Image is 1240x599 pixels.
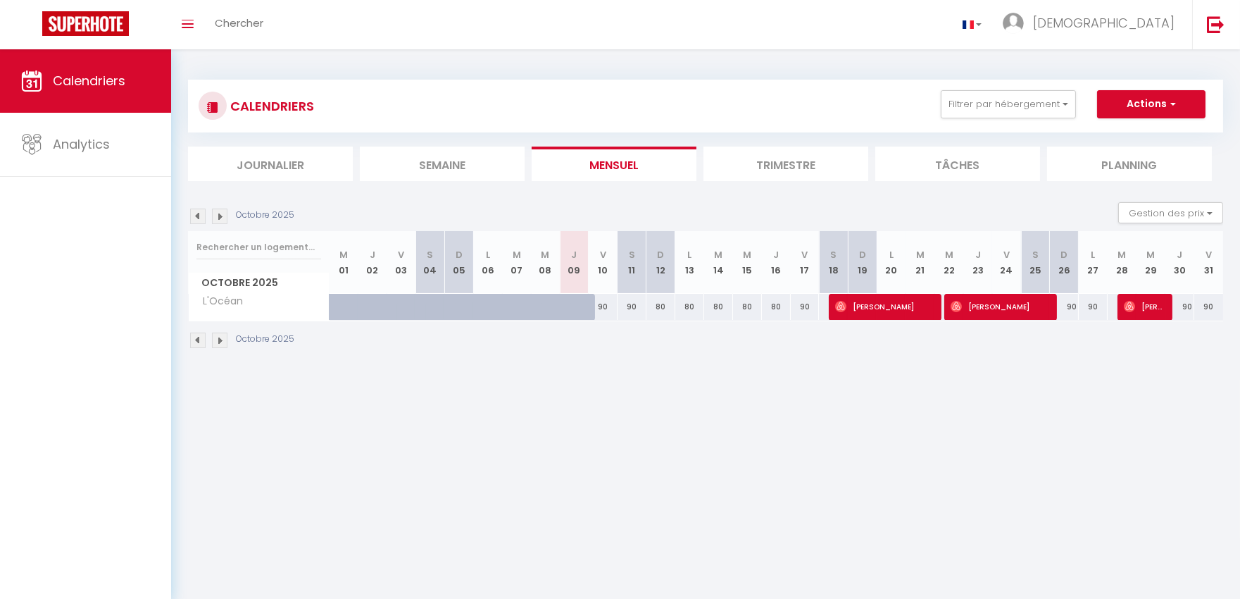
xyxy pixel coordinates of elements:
th: 04 [415,231,444,294]
button: Filtrer par hébergement [941,90,1076,118]
div: 90 [589,294,618,320]
th: 13 [675,231,704,294]
button: Gestion des prix [1118,202,1223,223]
abbr: V [1205,248,1212,261]
th: 19 [848,231,877,294]
abbr: L [687,248,691,261]
th: 14 [704,231,733,294]
th: 20 [877,231,906,294]
abbr: S [1032,248,1039,261]
th: 27 [1079,231,1108,294]
div: 90 [1165,294,1194,320]
abbr: L [889,248,894,261]
div: 90 [1050,294,1079,320]
th: 30 [1165,231,1194,294]
div: 90 [618,294,646,320]
abbr: M [541,248,550,261]
div: 90 [1079,294,1108,320]
li: Mensuel [532,147,696,181]
abbr: L [486,248,490,261]
abbr: J [571,248,577,261]
abbr: M [1146,248,1155,261]
input: Rechercher un logement... [196,235,321,260]
abbr: M [339,248,348,261]
img: Super Booking [42,11,129,36]
abbr: J [975,248,981,261]
span: [PERSON_NAME] [951,293,1047,320]
abbr: S [629,248,635,261]
button: Actions [1097,90,1205,118]
span: [DEMOGRAPHIC_DATA] [1033,14,1175,32]
abbr: M [513,248,521,261]
div: 80 [646,294,675,320]
abbr: M [1117,248,1126,261]
abbr: M [945,248,953,261]
th: 16 [762,231,791,294]
th: 03 [387,231,415,294]
th: 10 [589,231,618,294]
span: Octobre 2025 [189,273,329,293]
span: [PERSON_NAME] Treve [1124,293,1163,320]
p: Octobre 2025 [236,209,294,222]
img: ... [1003,13,1024,34]
abbr: M [916,248,925,261]
th: 12 [646,231,675,294]
p: Octobre 2025 [236,333,294,346]
th: 22 [934,231,963,294]
abbr: J [370,248,375,261]
abbr: L [1091,248,1095,261]
abbr: D [859,248,866,261]
li: Planning [1047,147,1212,181]
abbr: D [657,248,664,261]
th: 01 [330,231,358,294]
th: 17 [791,231,820,294]
th: 26 [1050,231,1079,294]
h3: CALENDRIERS [227,90,314,122]
div: 80 [762,294,791,320]
th: 06 [473,231,502,294]
span: L'Océan [191,294,247,309]
abbr: J [773,248,779,261]
span: Chercher [215,16,263,30]
th: 31 [1194,231,1223,294]
th: 11 [618,231,646,294]
th: 21 [906,231,934,294]
div: 90 [1194,294,1223,320]
abbr: S [830,248,837,261]
abbr: V [801,248,808,261]
div: 80 [704,294,733,320]
abbr: D [1060,248,1067,261]
th: 28 [1108,231,1136,294]
th: 02 [358,231,387,294]
div: 80 [675,294,704,320]
abbr: J [1177,248,1182,261]
span: [PERSON_NAME] [835,293,932,320]
abbr: S [427,248,433,261]
img: logout [1207,16,1225,33]
li: Journalier [188,147,353,181]
abbr: D [456,248,463,261]
th: 15 [733,231,762,294]
th: 29 [1136,231,1165,294]
abbr: V [600,248,606,261]
abbr: M [743,248,751,261]
span: Calendriers [53,72,125,89]
div: 90 [791,294,820,320]
th: 08 [531,231,560,294]
span: Analytics [53,135,110,153]
abbr: V [398,248,404,261]
abbr: V [1003,248,1010,261]
th: 09 [560,231,589,294]
th: 18 [819,231,848,294]
th: 07 [502,231,531,294]
li: Semaine [360,147,525,181]
div: 80 [733,294,762,320]
th: 05 [444,231,473,294]
th: 23 [963,231,992,294]
li: Trimestre [703,147,868,181]
li: Tâches [875,147,1040,181]
abbr: M [714,248,722,261]
th: 25 [1021,231,1050,294]
th: 24 [992,231,1021,294]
